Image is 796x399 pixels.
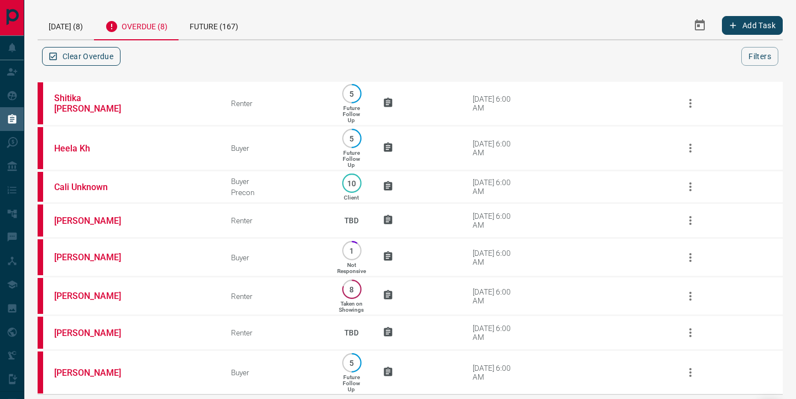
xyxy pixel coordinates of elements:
[54,252,137,262] a: [PERSON_NAME]
[231,144,321,153] div: Buyer
[348,285,356,293] p: 8
[473,95,520,112] div: [DATE] 6:00 AM
[343,374,360,392] p: Future Follow Up
[54,182,137,192] a: Cali Unknown
[344,195,359,201] p: Client
[179,11,249,39] div: Future (167)
[473,249,520,266] div: [DATE] 6:00 AM
[38,204,43,237] div: property.ca
[343,150,360,168] p: Future Follow Up
[722,16,783,35] button: Add Task
[38,317,43,349] div: property.ca
[473,212,520,229] div: [DATE] 6:00 AM
[473,139,520,157] div: [DATE] 6:00 AM
[339,301,364,313] p: Taken on Showings
[231,99,321,108] div: Renter
[38,239,43,275] div: property.ca
[348,134,356,143] p: 5
[231,177,321,186] div: Buyer
[38,278,43,314] div: property.ca
[231,368,321,377] div: Buyer
[348,179,356,187] p: 10
[94,11,179,40] div: Overdue (8)
[348,359,356,367] p: 5
[337,318,366,348] p: TBD
[54,93,137,114] a: Shitika [PERSON_NAME]
[687,12,713,39] button: Select Date Range
[337,262,366,274] p: Not Responsive
[54,143,137,154] a: Heela Kh
[473,178,520,196] div: [DATE] 6:00 AM
[231,328,321,337] div: Renter
[54,368,137,378] a: [PERSON_NAME]
[54,328,137,338] a: [PERSON_NAME]
[54,216,137,226] a: [PERSON_NAME]
[231,292,321,301] div: Renter
[473,364,520,381] div: [DATE] 6:00 AM
[473,287,520,305] div: [DATE] 6:00 AM
[231,188,321,197] div: Precon
[42,47,121,66] button: Clear Overdue
[343,105,360,123] p: Future Follow Up
[38,351,43,393] div: property.ca
[231,253,321,262] div: Buyer
[38,172,43,202] div: property.ca
[741,47,778,66] button: Filters
[348,90,356,98] p: 5
[348,246,356,255] p: 1
[473,324,520,342] div: [DATE] 6:00 AM
[38,127,43,169] div: property.ca
[337,206,366,235] p: TBD
[38,82,43,124] div: property.ca
[54,291,137,301] a: [PERSON_NAME]
[38,11,94,39] div: [DATE] (8)
[231,216,321,225] div: Renter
